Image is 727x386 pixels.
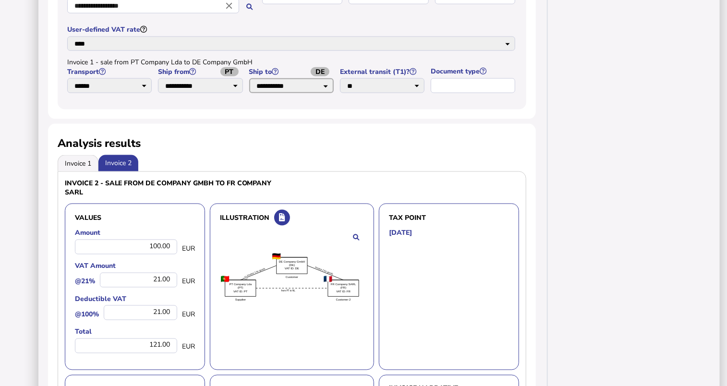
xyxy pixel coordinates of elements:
label: @100% [75,310,99,319]
button: Generate tax advice document [274,210,290,226]
label: Amount [75,228,195,237]
textpath: Invoice 2 for goods [315,266,334,276]
li: Invoice 2 [98,155,138,171]
text: Customer [286,276,298,279]
h3: Tax point [389,214,509,221]
text: PT Company Lda [230,283,252,286]
label: User-defined VAT rate [67,25,517,34]
text: T [245,277,247,280]
h2: Analysis results [58,136,141,151]
text: VAT ID: FR [336,290,351,293]
label: Total [75,327,195,336]
text: FR Company SARL [331,283,356,286]
label: @21% [75,277,95,286]
text: (PT) [238,287,243,289]
h3: Values [75,214,195,221]
text: (DE) [289,264,295,267]
label: Transport [67,67,153,76]
span: EUR [182,244,195,253]
span: EUR [182,310,195,319]
h3: Illustration [220,214,364,221]
span: DE [311,67,329,76]
li: Invoice 1 [58,155,98,171]
i: Close [224,0,234,11]
div: 21.00 [104,305,177,320]
div: 100.00 [75,240,177,254]
span: EUR [182,277,195,286]
span: PT [220,67,239,76]
span: EUR [182,342,195,351]
textpath: Invoice 1 for goods [247,268,266,277]
text: VAT ID: DE [285,267,299,270]
label: Deductible VAT [75,294,195,303]
div: 121.00 [75,338,177,353]
text: VAT ID: PT [233,290,248,293]
label: Document type [431,67,517,76]
text: Customer 2 [336,299,351,302]
label: External transit (T1)? [340,67,426,76]
h3: Invoice 2 - sale from DE Company GmbH to FR Company SARL [65,179,290,197]
label: VAT Amount [75,261,195,270]
textpath: from PT to NL [281,290,296,292]
label: Ship from [158,67,244,76]
text: DE Company GmbH [279,261,305,264]
label: Ship to [249,67,335,76]
h5: [DATE] [389,228,412,237]
text: Supplier [235,299,246,302]
text: (FR) [340,287,346,289]
div: 21.00 [100,273,177,288]
span: Invoice 1 - sale from PT Company Lda to DE Company GmbH [67,58,253,67]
